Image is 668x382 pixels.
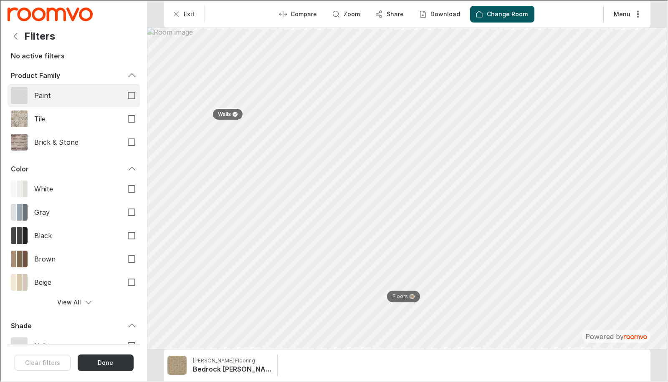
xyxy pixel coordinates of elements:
[469,5,534,22] button: Change Room
[392,292,407,299] p: Floors
[192,356,254,364] p: [PERSON_NAME] Flooring
[23,30,54,42] h4: Filters
[7,27,23,44] button: Back
[7,7,92,20] img: Logo representing Cutting Edge Construction & Remodeling LLC.
[413,5,466,22] button: Download
[33,183,115,193] span: White
[167,355,186,374] img: Bedrock Ridge
[212,108,242,119] button: Walls
[217,110,230,117] p: Walls
[606,5,646,22] button: More actions
[584,331,646,340] p: Powered by
[33,254,115,263] span: Brown
[584,331,646,340] div: The visualizer is powered by Roomvo.
[290,9,316,18] p: Compare
[7,317,139,333] div: Shade
[166,5,200,22] button: Exit
[10,163,126,173] div: Color
[33,340,115,349] span: Light
[7,66,139,83] div: Product Family
[10,50,64,60] h6: No active filters
[10,320,126,329] div: Shade
[33,230,115,239] span: Black
[7,160,139,176] div: Color
[7,7,92,20] a: Go to Cutting Edge Construction & Remodeling LLC's website.
[183,9,194,18] p: Exit
[7,293,139,310] button: View All
[386,9,403,18] p: Share
[190,354,273,374] button: Show details for Bedrock Ridge
[623,334,646,338] img: roomvo_wordmark.svg
[326,5,366,22] button: Zoom room image
[192,364,271,373] h6: Bedrock Ridge - Brown Sugar
[77,354,133,370] button: Close the filters menu
[33,113,115,123] span: Tile
[486,9,527,18] p: Change Room
[33,277,115,286] span: Beige
[430,9,459,18] p: Download
[273,5,323,22] button: Enter compare mode
[343,9,359,18] p: Zoom
[33,207,115,216] span: Gray
[7,27,139,380] div: Filters menu
[10,70,126,79] div: Product Family
[33,90,115,99] span: Paint
[33,137,115,146] span: Brick & Stone
[386,290,419,302] button: Floors
[369,5,410,22] button: Share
